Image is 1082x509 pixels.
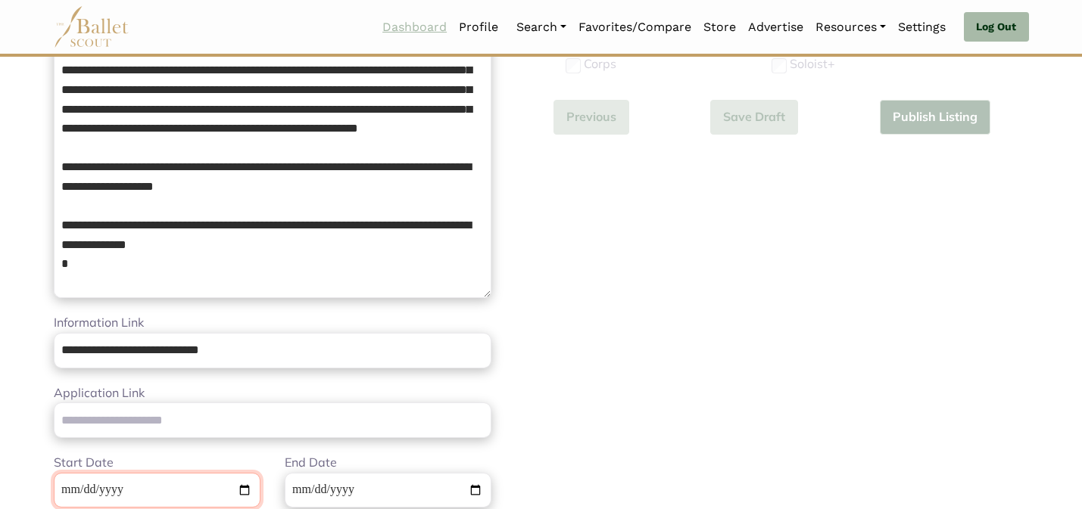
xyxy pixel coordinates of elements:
[809,11,892,43] a: Resources
[54,313,144,333] label: Information Link
[510,11,572,43] a: Search
[54,453,114,473] label: Start Date
[742,11,809,43] a: Advertise
[376,11,453,43] a: Dashboard
[697,11,742,43] a: Store
[453,11,504,43] a: Profile
[285,453,337,473] label: End Date
[892,11,952,43] a: Settings
[964,12,1028,42] a: Log Out
[572,11,697,43] a: Favorites/Compare
[54,383,145,403] label: Application Link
